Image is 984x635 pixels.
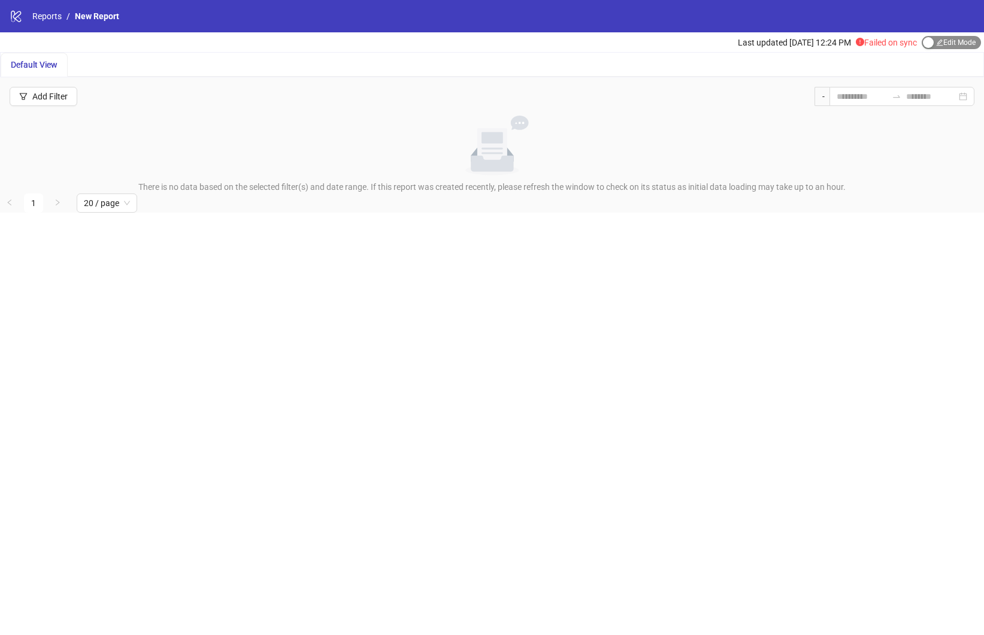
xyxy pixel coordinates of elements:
[6,199,13,206] span: left
[30,10,64,23] a: Reports
[48,193,67,213] li: Next Page
[77,193,137,213] div: Page Size
[815,87,829,106] div: -
[25,194,43,212] a: 1
[19,92,28,101] span: filter
[66,10,70,23] li: /
[32,92,68,101] div: Add Filter
[892,92,901,101] span: to
[24,193,43,213] li: 1
[84,194,130,212] span: 20 / page
[11,60,57,69] span: Default View
[10,87,77,106] button: Add Filter
[75,11,119,21] span: New Report
[892,92,901,101] span: swap-right
[856,38,864,46] span: exclamation-circle
[738,38,851,47] span: Last updated [DATE] 12:24 PM
[48,193,67,213] button: right
[5,180,979,193] div: There is no data based on the selected filter(s) and date range. If this report was created recen...
[856,38,917,47] span: Failed on sync
[54,199,61,206] span: right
